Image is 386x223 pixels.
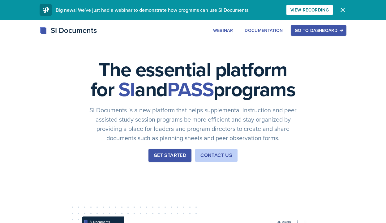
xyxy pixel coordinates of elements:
div: SI Documents [40,25,97,36]
button: Contact Us [195,149,238,162]
button: Get Started [148,149,191,162]
div: Documentation [245,28,283,33]
div: Get Started [154,152,186,159]
div: View Recording [290,7,329,12]
div: Go to Dashboard [295,28,342,33]
button: View Recording [286,5,333,15]
button: Go to Dashboard [291,25,346,36]
button: Documentation [241,25,287,36]
button: Webinar [209,25,237,36]
div: Webinar [213,28,233,33]
span: Big news! We've just had a webinar to demonstrate how programs can use SI Documents. [56,7,250,13]
div: Contact Us [200,152,232,159]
